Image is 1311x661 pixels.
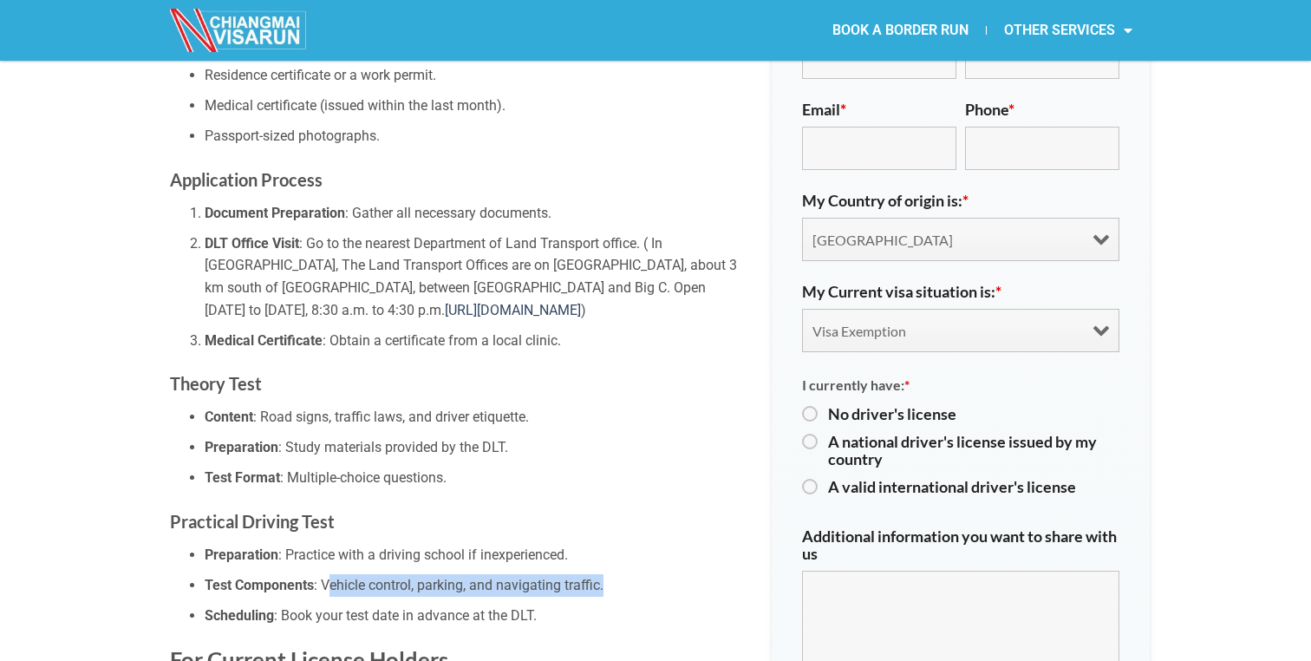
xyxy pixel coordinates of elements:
strong: Test Format [205,469,280,486]
label: Additional information you want to share with us [802,527,1119,562]
li: : Multiple-choice questions. [205,467,746,489]
li: : Vehicle control, parking, and navigating traffic. [205,574,746,597]
strong: Test Components [205,577,314,593]
li: Medical certificate (issued within the last month). [205,95,746,117]
h3: Practical Driving Test [170,507,746,535]
label: Phone [965,101,1014,118]
li: : Gather all necessary documents. [205,202,746,225]
nav: Menu [655,10,1150,50]
a: [URL][DOMAIN_NAME] [445,302,581,318]
strong: Preparation [205,546,278,563]
li: : Obtain a certificate from a local clinic. [205,330,746,352]
label: No driver's license [828,405,1119,422]
li: Passport-sized photographs. [205,125,746,147]
h3: Application Process [170,166,746,193]
label: A valid international driver's license [828,478,1119,495]
strong: Document Preparation [205,205,345,221]
li: : Practice with a driving school if inexperienced. [205,544,746,566]
label: My Current visa situation is: [802,283,1001,300]
li: : Road signs, traffic laws, and driver etiquette. [205,406,746,429]
label: Email [802,101,846,118]
span: I currently have: [802,376,910,393]
label: My Country of origin is: [802,192,969,209]
a: BOOK A BORDER RUN [815,10,986,50]
a: OTHER SERVICES [987,10,1150,50]
li: Residence certificate or a work permit. [205,64,746,87]
label: A national driver's license issued by my country [828,433,1119,468]
li: : Go to the nearest Department of Land Transport office. ( In [GEOGRAPHIC_DATA], The Land Transpo... [205,232,746,321]
li: : Study materials provided by the DLT. [205,436,746,459]
strong: Content [205,409,253,425]
h3: Theory Test [170,370,746,397]
strong: Preparation [205,439,278,455]
strong: Medical Certificate [205,332,323,349]
strong: Scheduling [205,607,274,624]
strong: DLT Office Visit [205,235,299,252]
li: : Book your test date in advance at the DLT. [205,605,746,627]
